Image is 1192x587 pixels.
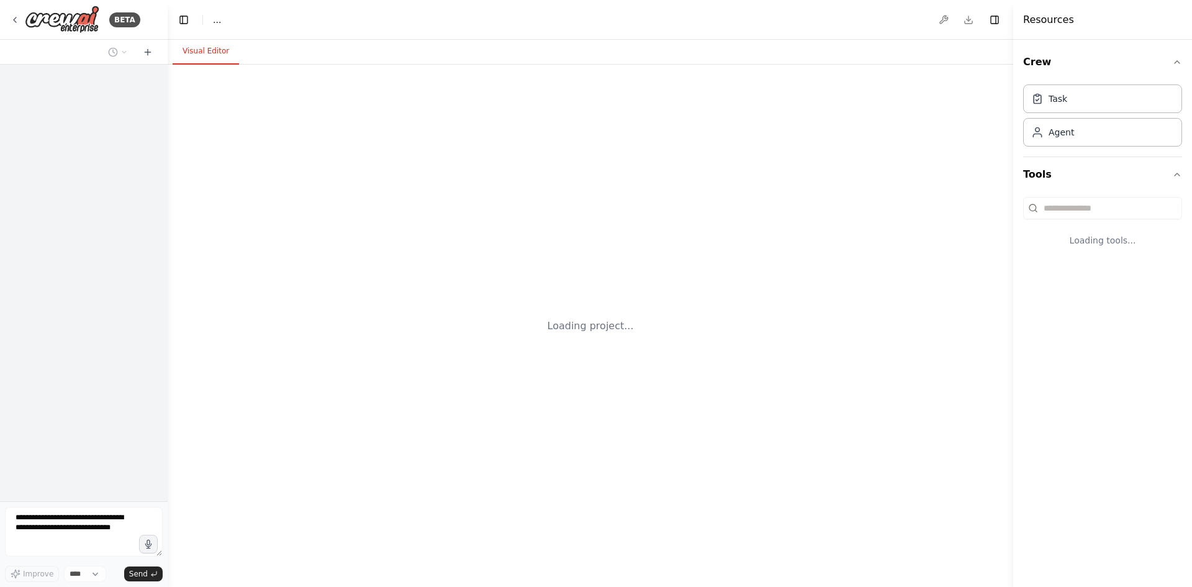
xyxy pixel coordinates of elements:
button: Tools [1023,157,1182,192]
div: Tools [1023,192,1182,266]
button: Crew [1023,45,1182,80]
span: Send [129,569,148,579]
button: Hide left sidebar [175,11,192,29]
div: Crew [1023,80,1182,157]
button: Hide right sidebar [986,11,1003,29]
span: ... [213,14,221,26]
button: Visual Editor [173,39,239,65]
div: Task [1049,93,1067,105]
button: Start a new chat [138,45,158,60]
div: BETA [109,12,140,27]
div: Agent [1049,126,1074,139]
button: Send [124,567,163,581]
nav: breadcrumb [213,14,221,26]
div: Loading tools... [1023,224,1182,257]
button: Improve [5,566,59,582]
button: Switch to previous chat [103,45,133,60]
h4: Resources [1023,12,1074,27]
button: Click to speak your automation idea [139,535,158,553]
img: Logo [25,6,99,34]
div: Loading project... [548,319,634,334]
span: Improve [23,569,53,579]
